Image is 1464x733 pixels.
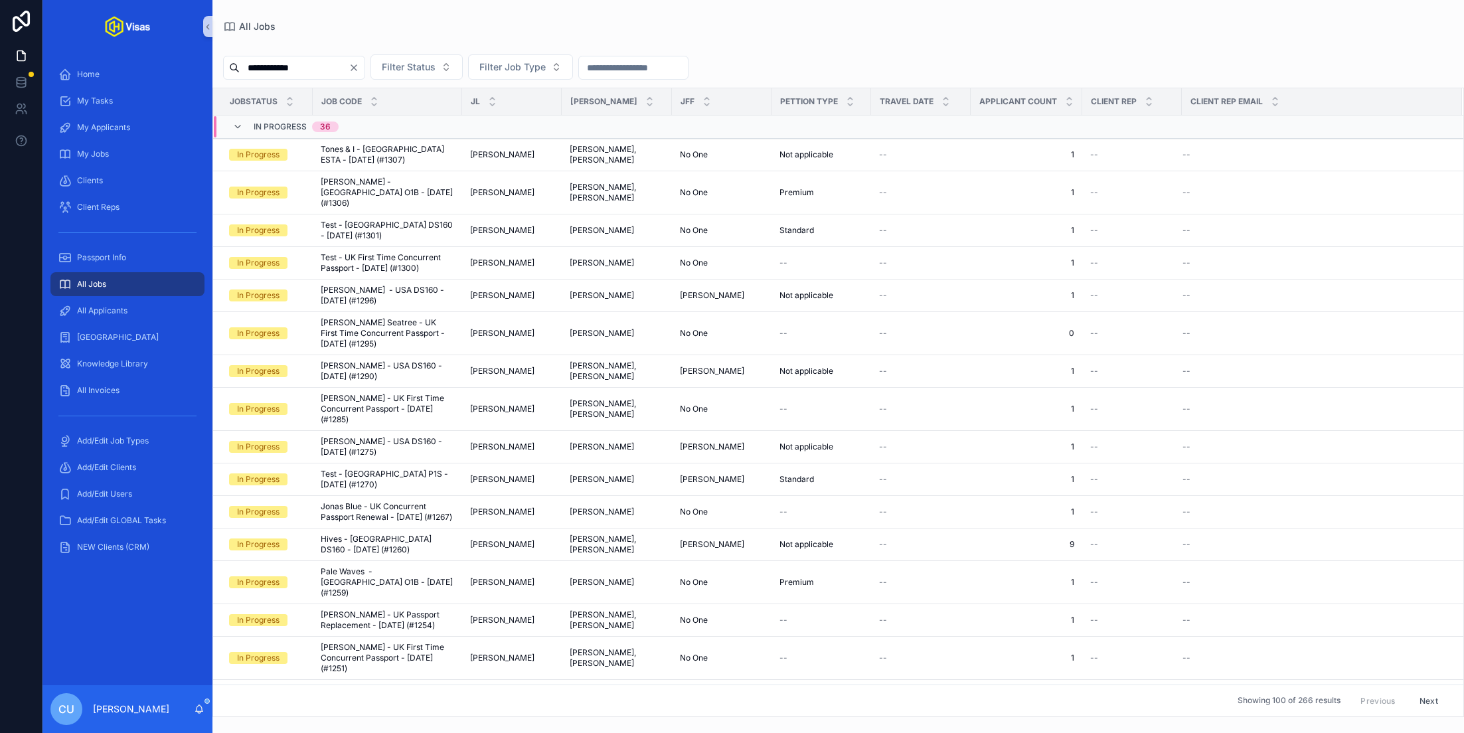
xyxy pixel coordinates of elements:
[879,149,887,160] span: --
[1182,442,1190,452] span: --
[321,177,454,208] span: [PERSON_NAME] - [GEOGRAPHIC_DATA] O1B - [DATE] (#1306)
[229,441,305,453] a: In Progress
[879,187,887,198] span: --
[779,539,833,550] span: Not applicable
[470,474,534,485] span: [PERSON_NAME]
[237,538,280,550] div: In Progress
[1090,442,1174,452] a: --
[779,366,863,376] a: Not applicable
[237,473,280,485] div: In Progress
[229,538,305,550] a: In Progress
[570,507,634,517] span: [PERSON_NAME]
[229,224,305,236] a: In Progress
[470,507,534,517] span: [PERSON_NAME]
[229,149,305,161] a: In Progress
[77,96,113,106] span: My Tasks
[1090,474,1174,485] a: --
[1182,474,1446,485] a: --
[321,317,454,349] span: [PERSON_NAME] Seatree - UK First Time Concurrent Passport - [DATE] (#1295)
[229,473,305,485] a: In Progress
[470,577,534,588] span: [PERSON_NAME]
[77,252,126,263] span: Passport Info
[50,62,204,86] a: Home
[779,328,863,339] a: --
[879,258,963,268] a: --
[229,187,305,199] a: In Progress
[779,507,787,517] span: --
[680,187,764,198] a: No One
[1090,366,1098,376] span: --
[479,60,546,74] span: Filter Job Type
[879,539,887,550] span: --
[570,328,634,339] span: [PERSON_NAME]
[237,149,280,161] div: In Progress
[779,577,863,588] a: Premium
[321,220,454,241] span: Test - [GEOGRAPHIC_DATA] DS160 - [DATE] (#1301)
[77,149,109,159] span: My Jobs
[779,507,863,517] a: --
[879,149,963,160] a: --
[1090,404,1174,414] a: --
[1182,366,1190,376] span: --
[321,566,454,598] a: Pale Waves - [GEOGRAPHIC_DATA] O1B - [DATE] (#1259)
[680,539,764,550] a: [PERSON_NAME]
[321,534,454,555] a: Hives - [GEOGRAPHIC_DATA] DS160 - [DATE] (#1260)
[570,258,634,268] span: [PERSON_NAME]
[237,224,280,236] div: In Progress
[979,290,1074,301] a: 1
[1090,187,1174,198] a: --
[50,272,204,296] a: All Jobs
[1182,539,1446,550] a: --
[229,506,305,518] a: In Progress
[77,359,148,369] span: Knowledge Library
[879,328,963,339] a: --
[879,577,887,588] span: --
[879,507,887,517] span: --
[237,576,280,588] div: In Progress
[779,442,833,452] span: Not applicable
[321,252,454,274] a: Test - UK First Time Concurrent Passport - [DATE] (#1300)
[321,285,454,306] a: [PERSON_NAME] - USA DS160 - [DATE] (#1296)
[50,535,204,559] a: NEW Clients (CRM)
[237,403,280,415] div: In Progress
[50,89,204,113] a: My Tasks
[680,290,744,301] span: [PERSON_NAME]
[1182,187,1446,198] a: --
[680,474,764,485] a: [PERSON_NAME]
[879,539,963,550] a: --
[77,436,149,446] span: Add/Edit Job Types
[50,509,204,532] a: Add/Edit GLOBAL Tasks
[77,175,103,186] span: Clients
[979,577,1074,588] a: 1
[470,366,534,376] span: [PERSON_NAME]
[77,542,149,552] span: NEW Clients (CRM)
[1182,290,1446,301] a: --
[1090,328,1174,339] a: --
[979,328,1074,339] span: 0
[50,429,204,453] a: Add/Edit Job Types
[77,385,120,396] span: All Invoices
[470,539,534,550] span: [PERSON_NAME]
[470,577,554,588] a: [PERSON_NAME]
[77,69,100,80] span: Home
[680,404,708,414] span: No One
[979,366,1074,376] a: 1
[470,404,534,414] span: [PERSON_NAME]
[779,225,863,236] a: Standard
[779,187,863,198] a: Premium
[1090,187,1098,198] span: --
[570,361,664,382] span: [PERSON_NAME], [PERSON_NAME]
[680,187,708,198] span: No One
[979,442,1074,452] span: 1
[1182,404,1446,414] a: --
[979,539,1074,550] span: 9
[470,225,534,236] span: [PERSON_NAME]
[570,474,634,485] span: [PERSON_NAME]
[1090,442,1098,452] span: --
[50,378,204,402] a: All Invoices
[468,54,573,80] button: Select Button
